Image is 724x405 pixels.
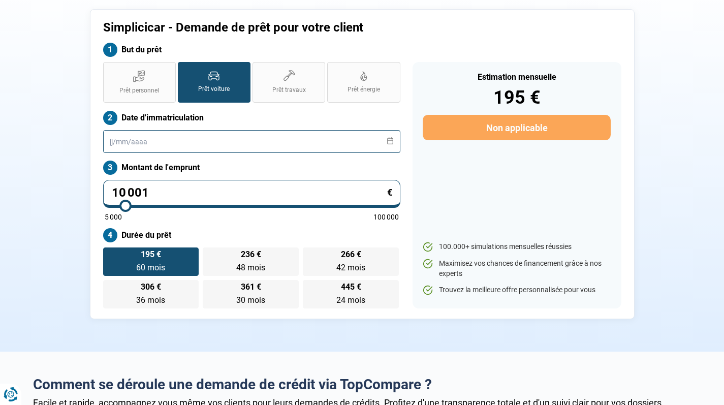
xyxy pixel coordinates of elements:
label: Durée du prêt [103,228,400,242]
span: 236 € [241,251,261,259]
span: 36 mois [136,295,165,305]
label: Montant de l'emprunt [103,161,400,175]
li: Maximisez vos chances de financement grâce à nos experts [423,259,610,278]
span: 100 000 [373,213,399,221]
li: 100.000+ simulations mensuelles réussies [423,242,610,252]
span: Prêt travaux [272,86,306,95]
li: Trouvez la meilleure offre personnalisée pour vous [423,285,610,295]
span: 445 € [341,283,361,291]
button: Non applicable [423,115,610,140]
label: Date d'immatriculation [103,111,400,125]
span: 24 mois [336,295,365,305]
div: Estimation mensuelle [423,73,610,81]
span: Prêt énergie [348,85,380,94]
span: Prêt voiture [198,85,230,94]
span: € [387,188,392,197]
span: 60 mois [136,263,165,272]
span: 361 € [241,283,261,291]
span: 30 mois [236,295,265,305]
span: 48 mois [236,263,265,272]
label: But du prêt [103,43,400,57]
h1: Simplicicar - Demande de prêt pour votre client [103,20,489,35]
h2: Comment se déroule une demande de crédit via TopCompare ? [33,376,691,393]
span: 306 € [141,283,161,291]
span: 266 € [341,251,361,259]
input: jj/mm/aaaa [103,130,400,153]
span: 42 mois [336,263,365,272]
span: Prêt personnel [119,86,159,95]
span: 195 € [141,251,161,259]
span: 5 000 [105,213,122,221]
div: 195 € [423,88,610,107]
